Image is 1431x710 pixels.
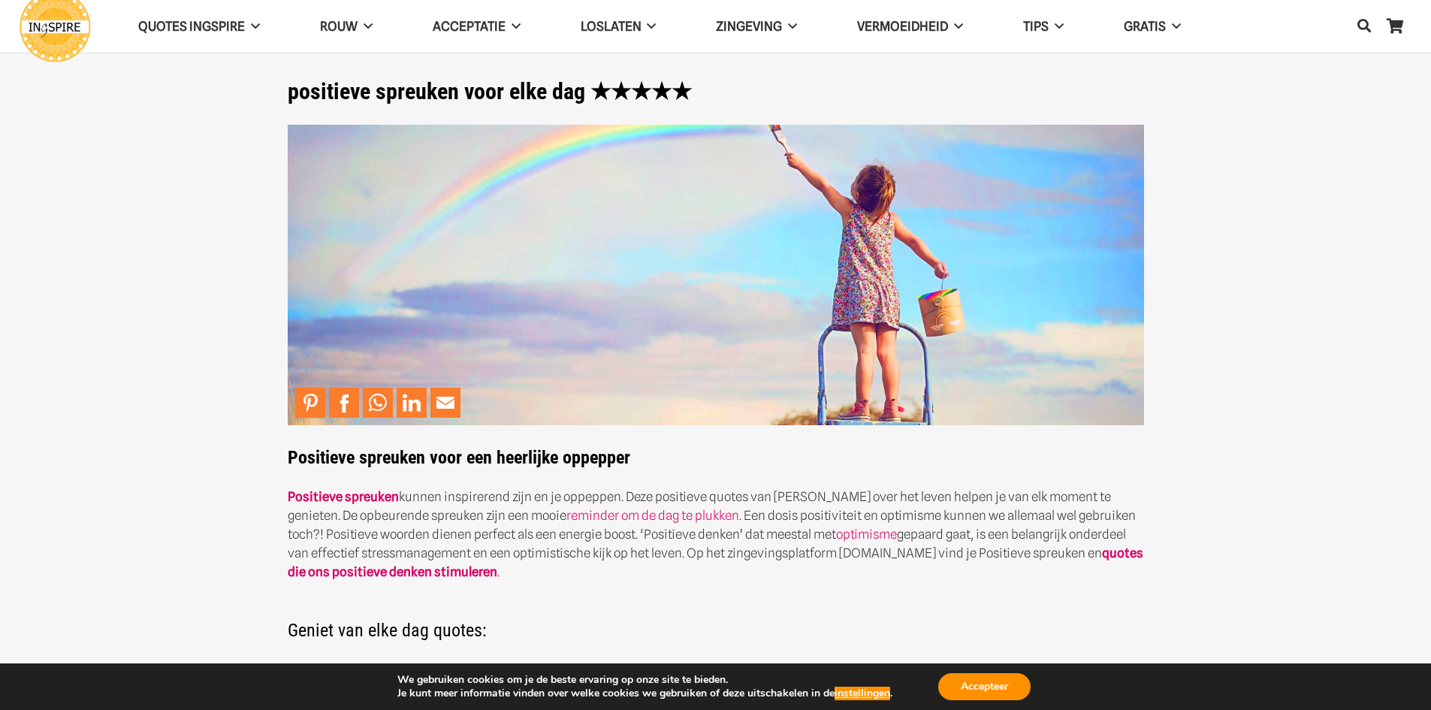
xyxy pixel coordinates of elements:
[288,125,1144,426] img: Positieve spreuken voor elke dag - spreuken positiviteit en optimisme op ingspire.nl
[1124,19,1166,34] span: GRATIS
[363,388,393,418] a: Share to WhatsApp
[320,19,358,34] span: ROUW
[716,19,782,34] span: Zingeving
[397,687,892,700] p: Je kunt meer informatie vinden over welke cookies we gebruiken of deze uitschakelen in de .
[1023,19,1049,34] span: TIPS
[288,489,399,504] a: Positieve spreuken
[403,8,551,46] a: Acceptatie
[295,388,325,418] a: Pin to Pinterest
[288,488,1144,582] p: kunnen inspirerend zijn en je oppeppen. Deze positieve quotes van [PERSON_NAME] over het leven he...
[138,19,245,34] span: QUOTES INGSPIRE
[397,673,892,687] p: We gebruiken cookies om je de beste ervaring op onze site te bieden.
[1349,8,1379,44] a: Zoeken
[827,8,993,46] a: VERMOEIDHEID
[581,19,642,34] span: Loslaten
[288,601,1144,642] h2: Geniet van elke dag quotes:
[551,8,687,46] a: Loslaten
[938,673,1031,700] button: Accepteer
[290,8,403,46] a: ROUW
[288,661,1144,699] p: Onderstaande en inspireren ons hart en brengen het leven vooruit. Ontdek deze positieve , de mooi...
[566,508,739,523] a: reminder om de dag te plukken
[397,388,427,418] a: Share to LinkedIn
[430,388,460,418] a: Mail to Email This
[397,388,430,418] li: LinkedIn
[1094,8,1211,46] a: GRATIS
[686,8,827,46] a: Zingeving
[993,8,1094,46] a: TIPS
[329,388,363,418] li: Facebook
[329,388,359,418] a: Share to Facebook
[433,19,506,34] span: Acceptatie
[108,8,290,46] a: QUOTES INGSPIRE
[430,388,464,418] li: Email This
[835,687,890,700] button: instellingen
[857,19,948,34] span: VERMOEIDHEID
[288,78,1144,105] h1: positieve spreuken voor elke dag ★★★★★
[295,388,329,418] li: Pinterest
[363,388,397,418] li: WhatsApp
[288,125,1144,469] strong: Positieve spreuken voor een heerlijke oppepper
[836,527,897,542] a: optimisme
